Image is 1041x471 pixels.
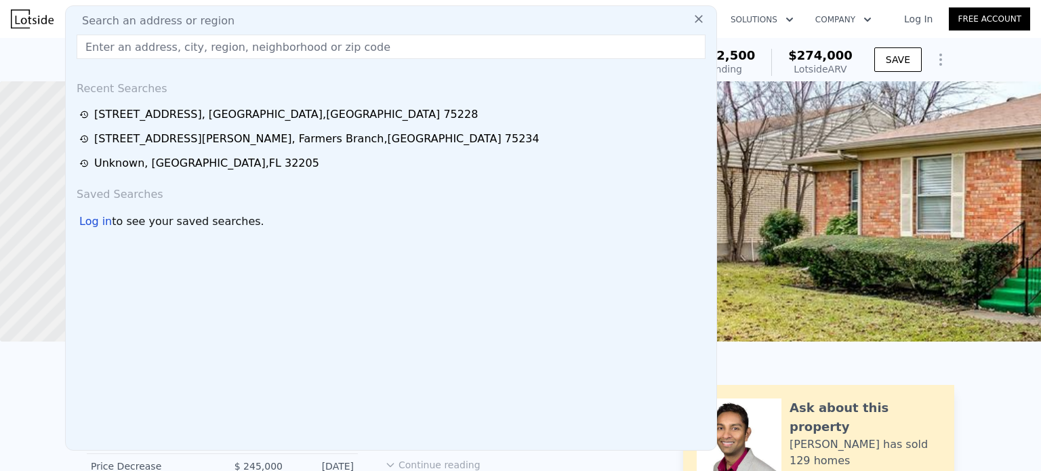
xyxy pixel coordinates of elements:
[949,7,1030,30] a: Free Account
[691,48,756,62] span: $242,500
[79,155,707,171] a: Unknown, [GEOGRAPHIC_DATA],FL 32205
[94,106,478,123] div: [STREET_ADDRESS] , [GEOGRAPHIC_DATA] , [GEOGRAPHIC_DATA] 75228
[790,436,941,469] div: [PERSON_NAME] has sold 129 homes
[112,213,264,230] span: to see your saved searches.
[71,176,711,208] div: Saved Searches
[691,62,756,76] div: Pending
[804,7,882,32] button: Company
[79,106,707,123] a: [STREET_ADDRESS], [GEOGRAPHIC_DATA],[GEOGRAPHIC_DATA] 75228
[77,35,706,59] input: Enter an address, city, region, neighborhood or zip code
[71,13,234,29] span: Search an address or region
[94,131,539,147] div: [STREET_ADDRESS][PERSON_NAME] , Farmers Branch , [GEOGRAPHIC_DATA] 75234
[888,12,949,26] a: Log In
[71,70,711,102] div: Recent Searches
[790,398,941,436] div: Ask about this property
[927,46,954,73] button: Show Options
[788,62,853,76] div: Lotside ARV
[79,131,707,147] a: [STREET_ADDRESS][PERSON_NAME], Farmers Branch,[GEOGRAPHIC_DATA] 75234
[11,9,54,28] img: Lotside
[79,213,112,230] div: Log in
[874,47,922,72] button: SAVE
[94,155,319,171] div: Unknown , [GEOGRAPHIC_DATA] , FL 32205
[788,48,853,62] span: $274,000
[720,7,804,32] button: Solutions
